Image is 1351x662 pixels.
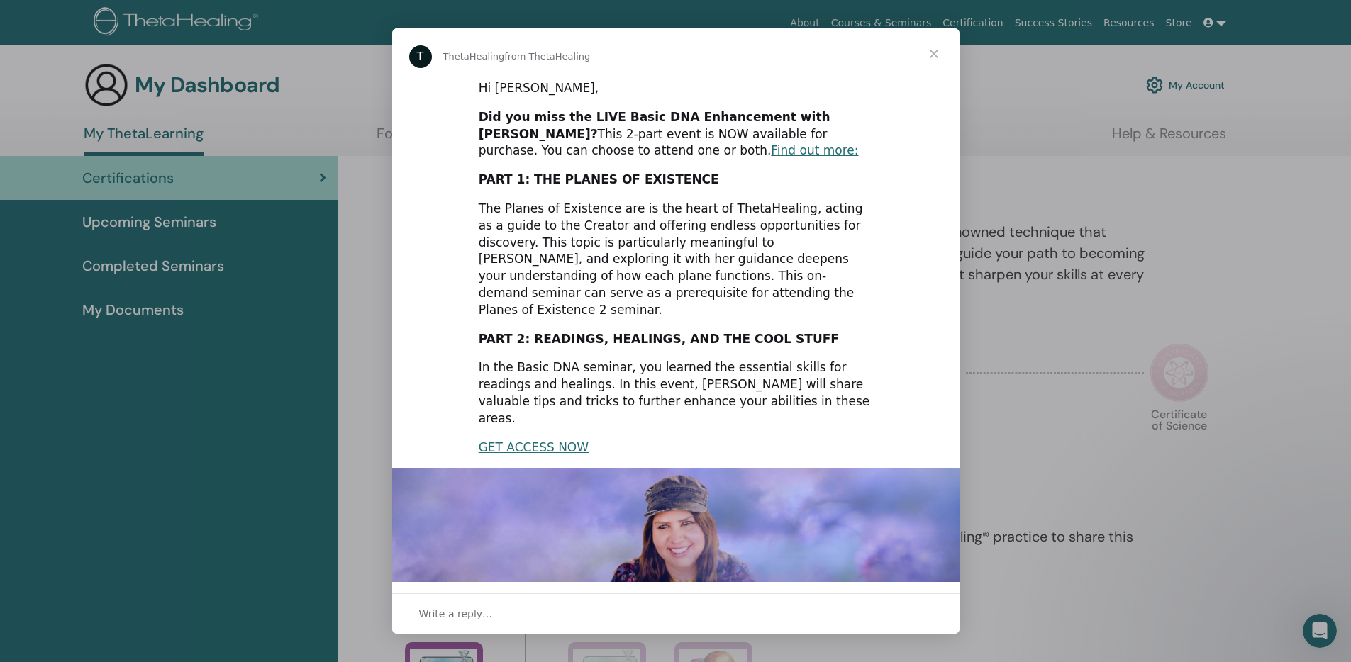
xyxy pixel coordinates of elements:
[771,143,858,157] a: Find out more:
[479,109,873,159] div: This 2-part event is NOW available for purchase. You can choose to attend one or both.
[419,605,493,623] span: Write a reply…
[479,201,873,319] div: The Planes of Existence are is the heart of ThetaHealing, acting as a guide to the Creator and of...
[504,51,590,62] span: from ThetaHealing
[443,51,505,62] span: ThetaHealing
[392,593,960,634] div: Open conversation and reply
[908,28,960,79] span: Close
[479,172,719,186] b: PART 1: THE PLANES OF EXISTENCE
[479,332,839,346] b: PART 2: READINGS, HEALINGS, AND THE COOL STUFF
[479,440,589,454] a: GET ACCESS NOW
[479,359,873,427] div: In the Basic DNA seminar, you learned the essential skills for readings and healings. In this eve...
[479,80,873,97] div: Hi [PERSON_NAME],
[409,45,432,68] div: Profile image for ThetaHealing
[479,110,830,141] b: Did you miss the LIVE Basic DNA Enhancement with [PERSON_NAME]?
